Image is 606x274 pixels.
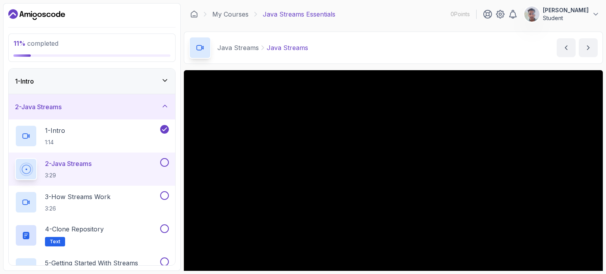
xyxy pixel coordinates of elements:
[217,43,259,52] p: Java Streams
[451,10,470,18] p: 0 Points
[45,192,110,201] p: 3 - How Streams Work
[15,102,62,112] h3: 2 - Java Streams
[15,125,169,147] button: 1-Intro1:14
[50,239,60,245] span: Text
[557,38,576,57] button: previous content
[15,76,34,86] h3: 1 - Intro
[15,224,169,246] button: 4-Clone RepositoryText
[45,126,65,135] p: 1 - Intro
[579,38,598,57] button: next content
[212,9,249,19] a: My Courses
[9,69,175,94] button: 1-Intro
[45,171,92,179] p: 3:29
[45,159,92,168] p: 2 - Java Streams
[15,158,169,180] button: 2-Java Streams3:29
[543,14,589,22] p: Student
[524,6,600,22] button: user profile image[PERSON_NAME]Student
[45,258,138,268] p: 5 - Getting Started With Streams
[45,205,110,212] p: 3:26
[524,7,539,22] img: user profile image
[13,39,58,47] span: completed
[267,43,308,52] p: Java Streams
[263,9,335,19] p: Java Streams Essentials
[13,39,26,47] span: 11 %
[45,224,104,234] p: 4 - Clone Repository
[15,191,169,213] button: 3-How Streams Work3:26
[190,10,198,18] a: Dashboard
[8,8,65,21] a: Dashboard
[543,6,589,14] p: [PERSON_NAME]
[9,94,175,119] button: 2-Java Streams
[45,138,65,146] p: 1:14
